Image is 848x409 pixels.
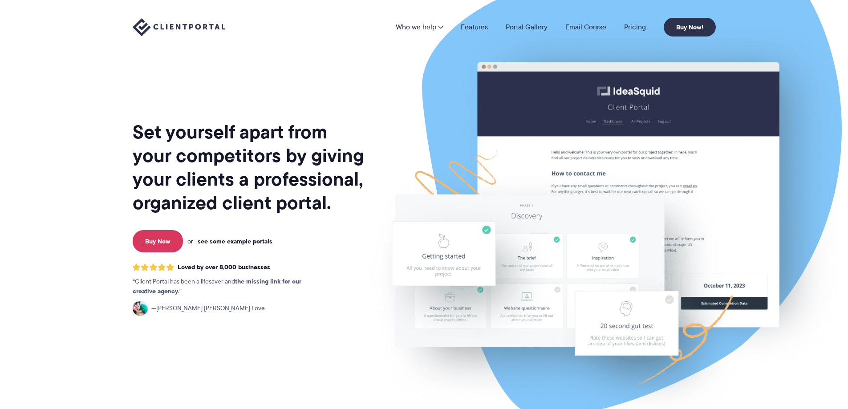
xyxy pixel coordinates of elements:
a: see some example portals [198,237,272,245]
a: Pricing [624,24,646,31]
a: Features [461,24,488,31]
span: [PERSON_NAME] [PERSON_NAME] Love [151,304,265,313]
a: Email Course [565,24,606,31]
p: Client Portal has been a lifesaver and . [133,277,320,296]
a: Buy Now [133,230,183,252]
a: Buy Now! [664,18,716,36]
a: Who we help [396,24,443,31]
span: Loved by over 8,000 businesses [178,263,270,271]
h1: Set yourself apart from your competitors by giving your clients a professional, organized client ... [133,120,366,215]
strong: the missing link for our creative agency [133,276,301,296]
a: Portal Gallery [506,24,548,31]
span: or [187,237,193,245]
